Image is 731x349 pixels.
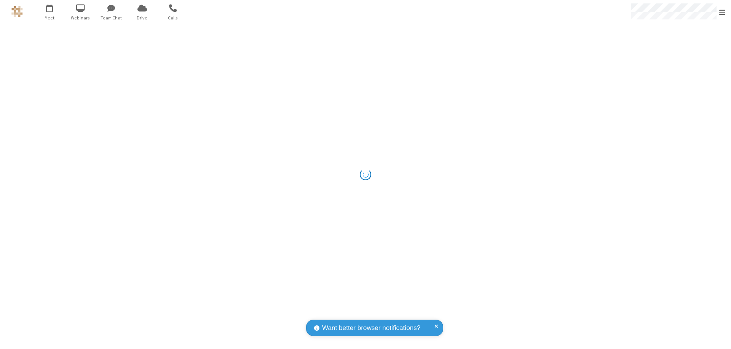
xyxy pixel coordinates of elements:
[322,323,420,333] span: Want better browser notifications?
[66,14,95,21] span: Webinars
[128,14,156,21] span: Drive
[97,14,126,21] span: Team Chat
[159,14,187,21] span: Calls
[11,6,23,17] img: QA Selenium DO NOT DELETE OR CHANGE
[35,14,64,21] span: Meet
